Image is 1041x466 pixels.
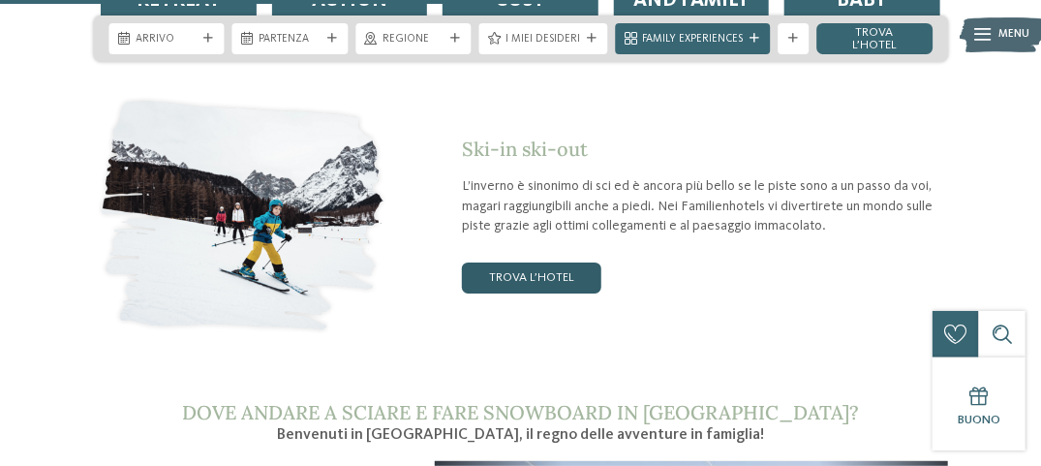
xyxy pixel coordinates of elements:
span: Ski-in ski-out [462,137,588,161]
a: trova l’hotel [462,263,601,294]
span: Benvenuti in [GEOGRAPHIC_DATA], il regno delle avventure in famiglia! [277,427,764,443]
a: trova l’hotel [817,23,934,54]
span: Regione [383,32,444,47]
a: Buono [933,357,1026,450]
span: Partenza [260,32,321,47]
img: Hotel sulle piste da sci per bambini: divertimento senza confini [93,92,392,339]
span: Dove andare a sciare e fare snowboard in [GEOGRAPHIC_DATA]? [182,400,859,424]
span: I miei desideri [506,32,581,47]
span: Arrivo [136,32,198,47]
span: Family Experiences [643,32,744,47]
p: L’inverno è sinonimo di sci ed è ancora più bello se le piste sono a un passo da voi, magari ragg... [462,176,948,234]
span: Buono [958,414,1000,426]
